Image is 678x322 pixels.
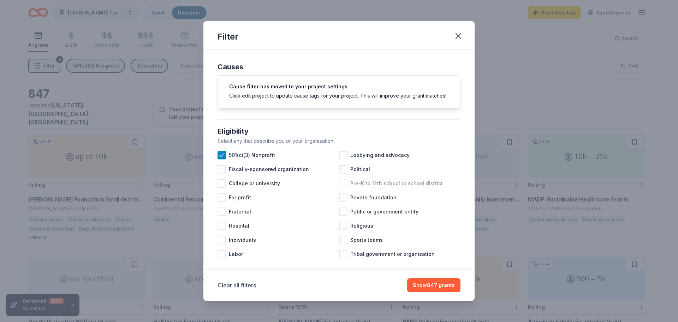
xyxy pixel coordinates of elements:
[407,278,460,292] button: Show847 grants
[229,207,251,216] span: Fraternal
[229,193,251,202] span: For profit
[350,250,435,258] span: Tribal government or organization
[350,151,410,159] span: Lobbying and advocacy
[229,250,243,258] span: Labor
[229,179,280,188] span: College or university
[350,165,370,174] span: Political
[229,151,275,159] span: 501(c)(3) Nonprofit
[218,31,238,42] div: Filter
[350,222,373,230] span: Religious
[229,92,449,99] div: Click edit project to update cause tags for your project. This will improve your grant matches!
[350,193,397,202] span: Private foundation
[350,236,383,244] span: Sports teams
[229,236,256,244] span: Individuals
[218,125,460,137] div: Eligibility
[229,165,309,174] span: Fiscally-sponsored organization
[218,281,256,289] button: Clear all filters
[229,84,449,89] h5: Cause filter has moved to your project settings
[350,207,418,216] span: Public or government entity
[350,179,443,188] span: Pre-K to 12th school or school district
[218,61,460,72] div: Causes
[229,222,249,230] span: Hospital
[218,137,460,145] div: Select any that describe you or your organization.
